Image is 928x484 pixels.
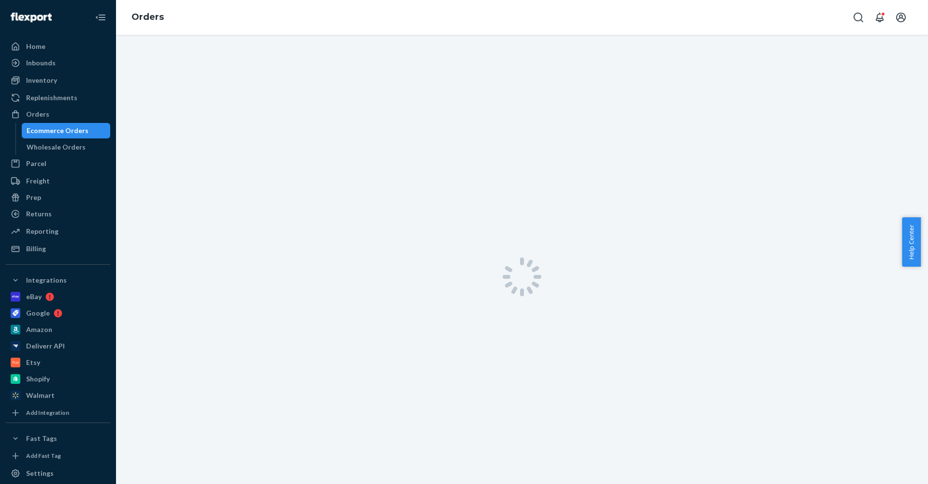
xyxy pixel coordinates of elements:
[6,190,110,205] a: Prep
[6,355,110,370] a: Etsy
[6,305,110,321] a: Google
[11,13,52,22] img: Flexport logo
[6,55,110,71] a: Inbounds
[26,325,52,334] div: Amazon
[26,227,58,236] div: Reporting
[6,39,110,54] a: Home
[26,391,55,400] div: Walmart
[26,292,42,302] div: eBay
[6,371,110,387] a: Shopify
[6,466,110,481] a: Settings
[6,431,110,446] button: Fast Tags
[6,73,110,88] a: Inventory
[26,408,69,417] div: Add Integration
[26,209,52,219] div: Returns
[27,126,88,136] div: Ecommerce Orders
[6,241,110,257] a: Billing
[124,3,172,31] ol: breadcrumbs
[26,244,46,254] div: Billing
[6,156,110,171] a: Parcel
[6,450,110,462] a: Add Fast Tag
[891,8,911,27] button: Open account menu
[26,42,45,51] div: Home
[6,206,110,222] a: Returns
[26,341,65,351] div: Deliverr API
[26,358,40,367] div: Etsy
[6,338,110,354] a: Deliverr API
[131,12,164,22] a: Orders
[26,275,67,285] div: Integrations
[26,452,61,460] div: Add Fast Tag
[870,8,889,27] button: Open notifications
[26,176,50,186] div: Freight
[26,469,54,478] div: Settings
[6,388,110,403] a: Walmart
[26,159,46,168] div: Parcel
[6,224,110,239] a: Reporting
[26,93,77,103] div: Replenishments
[26,76,57,85] div: Inventory
[6,173,110,189] a: Freight
[26,58,56,68] div: Inbounds
[26,308,50,318] div: Google
[26,434,57,443] div: Fast Tags
[26,193,41,202] div: Prep
[22,123,111,138] a: Ecommerce Orders
[27,142,86,152] div: Wholesale Orders
[849,8,868,27] button: Open Search Box
[6,289,110,304] a: eBay
[26,109,49,119] div: Orders
[6,407,110,419] a: Add Integration
[6,272,110,288] button: Integrations
[22,139,111,155] a: Wholesale Orders
[6,322,110,337] a: Amazon
[6,90,110,106] a: Replenishments
[91,8,110,27] button: Close Navigation
[26,374,50,384] div: Shopify
[6,106,110,122] a: Orders
[902,217,921,267] button: Help Center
